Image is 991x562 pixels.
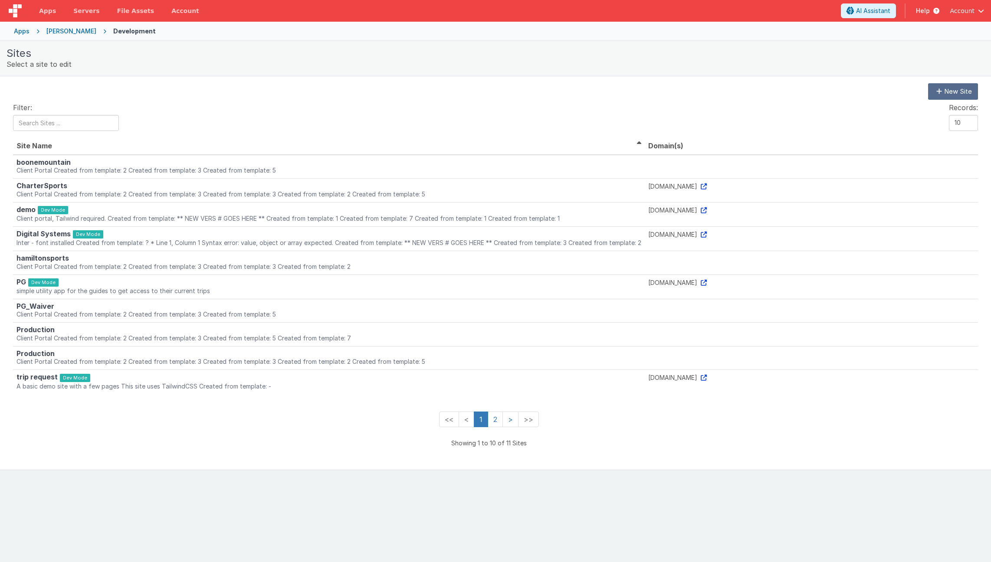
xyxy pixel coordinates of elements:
[16,158,71,167] strong: boonemountain
[16,382,641,391] p: A basic demo site with a few pages This site uses TailwindCSS Created from template: -
[648,141,683,150] span: Domain(s)
[648,182,975,191] p: [DOMAIN_NAME]
[60,374,90,382] span: Dev Mode
[459,412,474,428] a: <
[950,7,975,15] span: Account
[950,7,984,15] button: Account
[28,278,59,287] span: Dev Mode
[73,7,99,15] span: Servers
[39,7,56,15] span: Apps
[648,206,975,215] p: [DOMAIN_NAME]
[16,310,641,319] p: Client Portal Created from template: 2 Created from template: 3 Created from template: 5
[474,412,488,428] a: 1
[113,27,156,36] div: Development
[648,230,975,239] p: [DOMAIN_NAME]
[502,412,518,428] a: >
[13,438,965,448] p: Showing 1 to 10 of 11 Sites
[16,166,641,175] p: Client Portal Created from template: 2 Created from template: 3 Created from template: 5
[16,141,52,150] span: Site Name
[16,239,641,247] p: Inter - font installed Created from template: ? * Line 1, Column 1 Syntax error: value, object or...
[13,115,119,131] input: Search Sites ...
[117,7,154,15] span: File Assets
[648,278,975,287] p: [DOMAIN_NAME]
[46,27,96,36] div: [PERSON_NAME]
[648,373,975,382] p: [DOMAIN_NAME]
[38,206,68,214] span: Dev Mode
[16,357,641,366] p: Client Portal Created from template: 2 Created from template: 3 Created from template: 3 Created ...
[16,334,641,343] p: Client Portal Created from template: 2 Created from template: 3 Created from template: 5 Created ...
[841,3,896,18] button: AI Assistant
[16,254,69,262] strong: hamiltonsports
[439,412,459,428] a: <<
[16,262,641,271] p: Client Portal Created from template: 2 Created from template: 3 Created from template: 3 Created ...
[16,181,67,190] strong: CharterSports
[16,372,58,381] strong: trip request
[16,302,54,310] strong: PG_Waiver
[16,205,36,214] strong: demo
[518,412,539,428] a: >>
[16,349,55,358] strong: Production
[488,412,503,428] a: 2
[13,102,32,113] label: Filter:
[7,48,984,59] h1: Sites
[16,214,641,223] p: Client portal, Tailwind required. Created from template: ** NEW VERS # GOES HERE ** Created from ...
[14,27,30,36] div: Apps
[16,325,55,334] strong: Production
[949,102,978,113] label: Records:
[916,7,930,15] span: Help
[16,190,641,199] p: Client Portal Created from template: 2 Created from template: 3 Created from template: 3 Created ...
[73,230,103,239] span: Dev Mode
[16,229,71,238] strong: Digital Systems
[856,7,890,15] span: AI Assistant
[7,59,984,69] div: Select a site to edit
[928,83,978,99] button: New Site
[16,287,641,295] p: simple utility app for the guides to get access to their current trips
[16,278,26,286] strong: PG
